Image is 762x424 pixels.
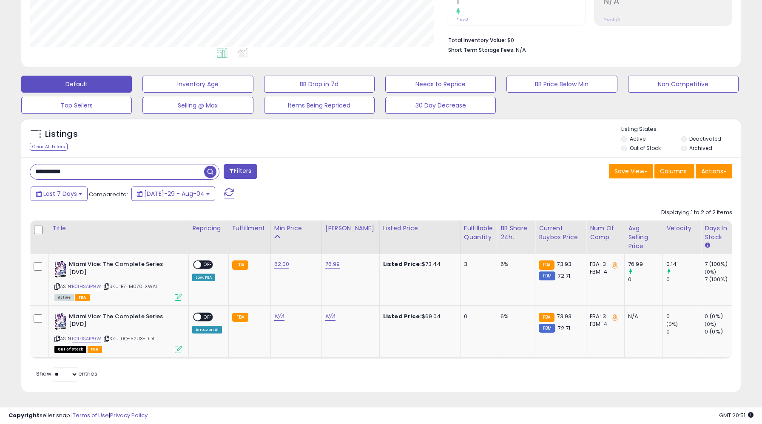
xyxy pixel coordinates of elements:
label: Out of Stock [630,144,661,152]
button: Default [21,76,132,93]
button: Filters [224,164,257,179]
div: Velocity [666,224,697,233]
small: (0%) [666,321,678,328]
small: Prev: 0 [456,17,468,22]
span: OFF [201,313,215,320]
button: Inventory Age [142,76,253,93]
button: Last 7 Days [31,187,88,201]
small: Prev: N/A [603,17,620,22]
a: B01HSAIP9W [72,283,101,290]
small: (0%) [705,269,717,275]
div: ASIN: [54,313,182,352]
small: FBM [539,324,555,333]
a: N/A [325,312,336,321]
span: FBA [75,294,90,301]
button: BB Price Below Min [506,76,617,93]
div: Days In Stock [705,224,736,242]
div: Fulfillable Quantity [464,224,493,242]
label: Deactivated [689,135,721,142]
img: 51-vg-nTmAL._SL40_.jpg [54,313,67,330]
div: Repricing [192,224,225,233]
div: FBA: 3 [590,313,618,320]
small: (0%) [705,321,717,328]
b: Listed Price: [383,260,422,268]
div: N/A [628,313,656,320]
div: 76.99 [628,260,662,268]
span: Compared to: [89,190,128,198]
h5: Listings [45,128,78,140]
div: $73.44 [383,260,454,268]
button: BB Drop in 7d [264,76,375,93]
a: Terms of Use [73,411,109,419]
small: FBM [539,271,555,280]
b: Listed Price: [383,312,422,320]
div: 0 (0%) [705,328,739,336]
div: seller snap | | [9,412,148,420]
div: Avg Selling Price [628,224,659,251]
small: FBA [539,260,554,270]
div: 3 [464,260,490,268]
b: Miami Vice: The Complete Series [DVD] [69,260,172,278]
a: 62.00 [274,260,290,269]
span: All listings currently available for purchase on Amazon [54,294,74,301]
span: N/A [516,46,526,54]
div: $69.04 [383,313,454,320]
div: 0 [666,276,701,283]
a: B01HSAIP9W [72,335,101,342]
small: FBA [232,313,248,322]
div: Current Buybox Price [539,224,583,242]
div: Title [52,224,185,233]
button: Items Being Repriced [264,97,375,114]
span: 72.71 [557,272,570,280]
label: Archived [689,144,712,152]
a: N/A [274,312,284,321]
span: | SKU: 0Q-52U3-DD1T [102,335,156,342]
div: FBM: 4 [590,320,618,328]
div: 0.14 [666,260,701,268]
span: Last 7 Days [43,189,77,198]
button: Needs to Reprice [385,76,496,93]
span: 73.93 [557,312,571,320]
button: Top Sellers [21,97,132,114]
div: 0 [666,328,701,336]
div: BB Share 24h. [500,224,532,242]
div: 0 (0%) [705,313,739,320]
div: 6% [500,313,529,320]
div: Low. FBA [192,274,215,281]
span: 73.93 [557,260,571,268]
span: Show: entries [36,370,97,378]
button: Non Competitive [628,76,739,93]
button: Save View [609,164,653,178]
span: OFF [201,261,215,269]
div: Listed Price [383,224,457,233]
b: Miami Vice: The Complete Series [DVD] [69,313,172,331]
div: Fulfillment [232,224,267,233]
span: 72.71 [557,324,570,332]
a: Privacy Policy [110,411,148,419]
img: 51-vg-nTmAL._SL40_.jpg [54,260,67,277]
button: 30 Day Decrease [385,97,496,114]
div: 6% [500,260,529,268]
div: Amazon AI [192,326,222,334]
small: FBA [232,260,248,270]
span: | SKU: B7-M070-XWAI [102,283,157,290]
div: 0 [628,276,662,283]
button: [DATE]-29 - Aug-04 [131,187,215,201]
div: 0 [464,313,490,320]
span: [DATE]-29 - Aug-04 [144,189,205,198]
div: Min Price [274,224,318,233]
div: 7 (100%) [705,260,739,268]
span: FBA [88,346,102,353]
div: Displaying 1 to 2 of 2 items [661,209,732,217]
strong: Copyright [9,411,40,419]
div: Num of Comp. [590,224,621,242]
div: FBM: 4 [590,268,618,276]
div: 0 [666,313,701,320]
button: Columns [654,164,694,178]
span: All listings that are currently out of stock and unavailable for purchase on Amazon [54,346,86,353]
small: FBA [539,313,554,322]
p: Listing States: [621,125,741,133]
div: ASIN: [54,260,182,300]
span: Columns [660,167,687,175]
div: [PERSON_NAME] [325,224,376,233]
